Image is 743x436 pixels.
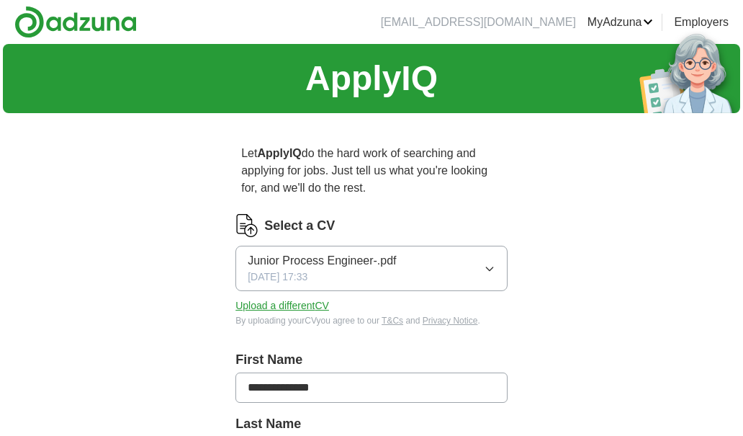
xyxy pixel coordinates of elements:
a: MyAdzuna [587,14,654,31]
img: CV Icon [235,214,258,237]
span: Junior Process Engineer-.pdf [248,252,396,270]
a: Privacy Notice [423,316,478,326]
img: Adzuna logo [14,6,137,38]
button: Junior Process Engineer-.pdf[DATE] 17:33 [235,246,508,291]
div: By uploading your CV you agree to our and . [235,314,508,327]
label: Select a CV [264,216,335,236]
button: Upload a differentCV [235,298,329,313]
a: T&Cs [382,316,403,326]
strong: ApplyIQ [257,147,301,159]
h1: ApplyIQ [305,53,438,104]
li: [EMAIL_ADDRESS][DOMAIN_NAME] [381,14,576,31]
p: Let do the hard work of searching and applying for jobs. Just tell us what you're looking for, an... [235,139,508,203]
a: Employers [674,14,729,31]
label: Last Name [235,414,508,434]
label: First Name [235,350,508,370]
span: [DATE] 17:33 [248,270,307,285]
